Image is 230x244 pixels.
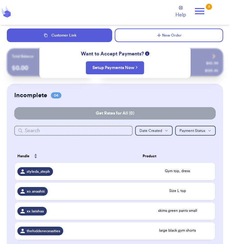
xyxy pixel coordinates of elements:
span: Payment Status [179,129,205,133]
span: Gym top, dress [143,168,213,173]
span: xo.anaahiii [27,189,45,194]
button: Get Rates for All (0) [14,107,216,120]
span: Want to Accept Payments? [81,50,144,58]
button: New Order [115,28,223,42]
span: Handle [17,153,29,159]
span: Date Created [139,129,162,133]
button: Customer Link [7,28,112,42]
span: styledx_steph [27,169,50,174]
button: Sort ascending [31,150,41,162]
span: 04 [51,92,61,98]
span: Size L top [143,188,213,193]
div: $ 45.99 [206,61,218,66]
span: large black gym shorts [143,228,213,233]
a: Setup Payments Now [92,65,138,71]
h2: Incomplete [14,91,47,100]
div: $ 123.45 [205,68,218,73]
a: Help [175,6,186,19]
p: Total Balance [12,54,34,59]
th: Product [140,148,215,164]
button: Date Created [135,126,173,136]
span: thehiddenecessities [27,229,60,233]
div: 2 [206,4,212,10]
p: $ 0.00 [12,64,88,72]
span: skims green pants small [143,208,213,213]
button: Payment Status [175,126,216,136]
span: xx.laiishaa [27,209,44,214]
span: Help [175,11,186,19]
button: Setup Payments Now [86,61,144,74]
input: Search [14,126,133,136]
